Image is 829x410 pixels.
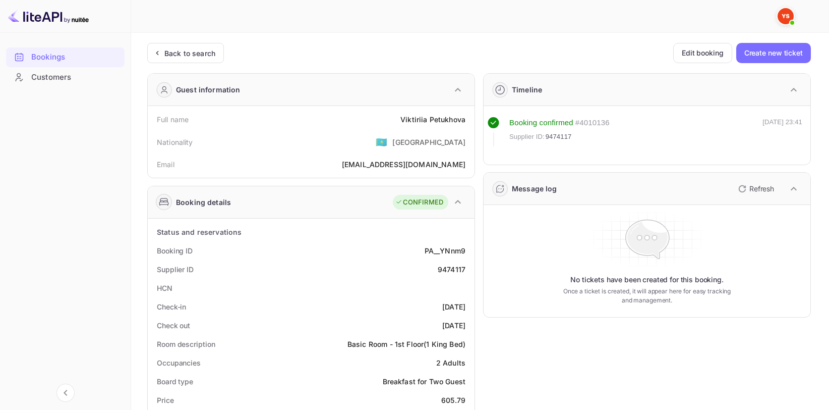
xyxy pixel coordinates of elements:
div: Board type [157,376,193,387]
button: Edit booking [673,43,732,63]
div: Status and reservations [157,227,242,237]
div: Guest information [176,84,241,95]
button: Collapse navigation [56,384,75,402]
div: 2 Adults [436,357,465,368]
div: Booking details [176,197,231,208]
div: Nationality [157,137,193,147]
img: Yandex Support [778,8,794,24]
div: [EMAIL_ADDRESS][DOMAIN_NAME] [342,159,465,170]
div: Check-in [157,301,186,312]
div: CONFIRMED [395,197,443,208]
div: Email [157,159,174,170]
p: Once a ticket is created, it will appear here for easy tracking and management. [559,287,735,305]
a: Customers [6,68,125,86]
div: [GEOGRAPHIC_DATA] [392,137,465,147]
div: [DATE] [442,301,465,312]
div: Full name [157,114,189,125]
div: Booking ID [157,245,193,256]
div: HCN [157,283,172,293]
div: Price [157,395,174,405]
div: [DATE] [442,320,465,331]
div: Bookings [6,47,125,67]
span: United States [376,133,387,151]
div: Message log [512,183,557,194]
div: Booking confirmed [509,117,573,129]
div: 605.79 [441,395,465,405]
div: Viktiriia Petukhova [400,114,465,125]
div: Check out [157,320,190,331]
div: PA__YNnm9 [425,245,465,256]
p: Refresh [749,183,774,194]
div: # 4010136 [575,117,610,129]
span: 9474117 [546,132,572,142]
div: Supplier ID [157,264,194,275]
button: Refresh [732,181,778,197]
div: 9474117 [438,264,465,275]
span: Supplier ID: [509,132,545,142]
div: Customers [6,68,125,87]
img: LiteAPI logo [8,8,89,24]
div: Bookings [31,52,120,63]
div: [DATE] 23:41 [762,117,802,146]
div: Basic Room - 1st Floor(1 King Bed) [347,339,465,349]
button: Create new ticket [736,43,811,63]
div: Timeline [512,84,542,95]
a: Bookings [6,47,125,66]
div: Occupancies [157,357,201,368]
div: Breakfast for Two Guest [383,376,465,387]
div: Back to search [164,48,215,59]
p: No tickets have been created for this booking. [570,275,724,285]
div: Customers [31,72,120,83]
div: Room description [157,339,215,349]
